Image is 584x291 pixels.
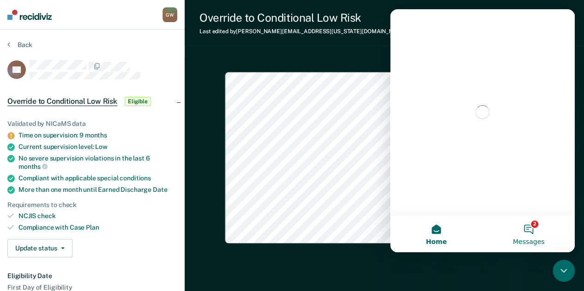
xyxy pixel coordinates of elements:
[7,239,72,257] button: Update status
[199,11,456,24] div: Override to Conditional Low Risk
[18,143,177,151] div: Current supervision level:
[95,143,108,150] span: Low
[390,9,575,252] iframe: Intercom live chat
[7,41,32,49] button: Back
[163,7,177,22] button: GW
[125,97,151,106] span: Eligible
[18,131,177,139] div: Time on supervision: 9 months
[18,174,177,182] div: Compliant with applicable special
[199,28,456,35] div: Last edited by [PERSON_NAME][EMAIL_ADDRESS][US_STATE][DOMAIN_NAME]
[18,163,48,170] span: months
[153,186,167,193] span: Date
[86,224,99,231] span: Plan
[7,97,117,106] span: Override to Conditional Low Risk
[7,10,52,20] img: Recidiviz
[163,7,177,22] div: G W
[7,120,177,128] div: Validated by NICaMS data
[18,224,177,232] div: Compliance with Case
[7,201,177,209] div: Requirements to check
[18,154,177,170] div: No severe supervision violations in the last 6
[553,260,575,282] iframe: Intercom live chat
[37,212,55,220] span: check
[7,272,177,280] dt: Eligibility Date
[18,186,177,194] div: More than one month until Earned Discharge
[18,212,177,220] div: NCJIS
[120,174,151,182] span: conditions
